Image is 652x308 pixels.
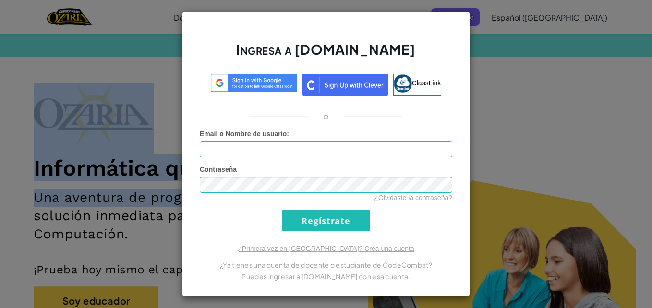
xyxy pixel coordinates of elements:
p: ¿Ya tienes una cuenta de docente o estudiante de CodeCombat? [200,259,452,271]
span: Email o Nombre de usuario [200,130,287,138]
span: ClassLink [412,79,441,87]
span: Contraseña [200,166,237,173]
label: : [200,129,289,139]
img: clever_sso_button@2x.png [302,74,388,96]
img: log-in-google-sso.svg [211,74,297,92]
p: o [323,110,329,122]
p: Puedes ingresar a [DOMAIN_NAME] con esa cuenta. [200,271,452,282]
a: ¿Olvidaste la contraseña? [374,194,452,201]
img: classlink-logo-small.png [394,74,412,93]
h2: Ingresa a [DOMAIN_NAME] [200,40,452,68]
input: Regístrate [282,210,370,231]
a: ¿Primera vez en [GEOGRAPHIC_DATA]? Crea una cuenta [238,245,414,252]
